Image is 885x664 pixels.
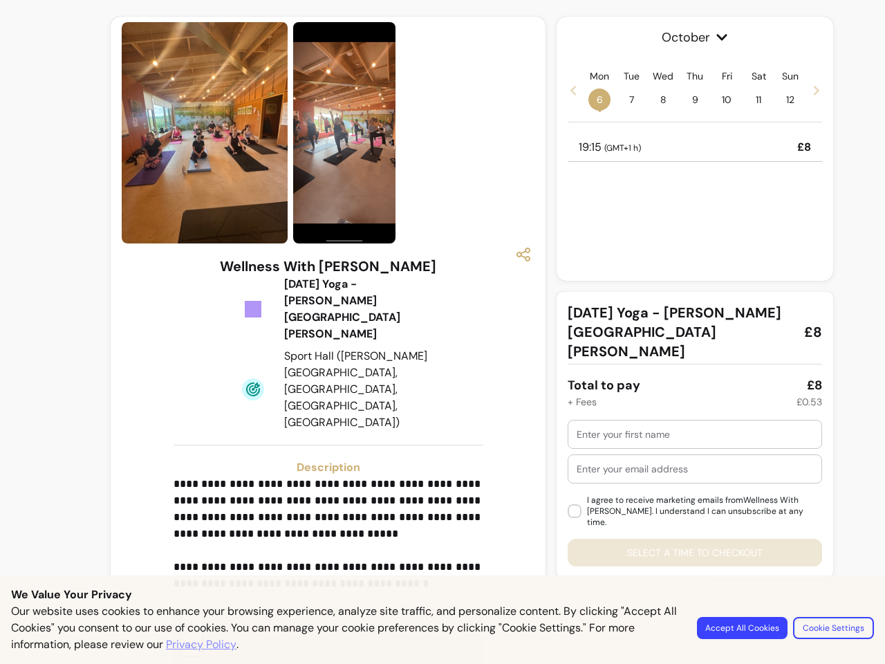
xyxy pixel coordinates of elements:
input: Enter your first name [577,427,813,441]
p: Mon [590,69,609,83]
span: ( GMT+1 h ) [604,142,641,154]
span: 9 [684,89,706,111]
button: Cookie Settings [793,617,874,639]
span: 6 [588,89,611,111]
div: [DATE] Yoga - [PERSON_NAME][GEOGRAPHIC_DATA][PERSON_NAME] [284,276,429,342]
p: We Value Your Privacy [11,587,874,603]
p: Our website uses cookies to enhance your browsing experience, analyze site traffic, and personali... [11,603,680,653]
p: Thu [687,69,703,83]
h3: Wellness With [PERSON_NAME] [220,257,436,276]
div: + Fees [568,395,597,409]
p: Sat [752,69,766,83]
span: • [598,104,602,118]
span: 8 [652,89,674,111]
img: Tickets Icon [242,298,264,320]
p: £8 [797,139,811,156]
p: Wed [653,69,673,83]
span: [DATE] Yoga - [PERSON_NAME][GEOGRAPHIC_DATA][PERSON_NAME] [568,303,793,361]
img: https://d3pz9znudhj10h.cloudfront.net/f2c471b1-bf13-483a-9fff-18ee66536664 [293,22,395,244]
div: £8 [807,376,822,395]
a: Privacy Policy [166,636,236,653]
p: Tue [624,69,640,83]
span: 7 [620,89,642,111]
div: £0.53 [796,395,822,409]
span: 12 [779,89,801,111]
input: Enter your email address [577,462,813,476]
p: 19:15 [579,139,641,156]
span: 10 [716,89,738,111]
button: Accept All Cookies [697,617,788,639]
span: 11 [747,89,770,111]
p: Sun [782,69,799,83]
span: £8 [804,322,822,342]
img: https://d3pz9znudhj10h.cloudfront.net/c74e0076-5d23-462a-b9b2-def0f7f34900 [122,22,288,243]
h3: Description [174,459,483,476]
span: October [568,28,822,47]
div: Sport Hall ([PERSON_NAME][GEOGRAPHIC_DATA], [GEOGRAPHIC_DATA], [GEOGRAPHIC_DATA], [GEOGRAPHIC_DATA]) [284,348,429,431]
p: Fri [722,69,732,83]
div: Total to pay [568,376,640,395]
